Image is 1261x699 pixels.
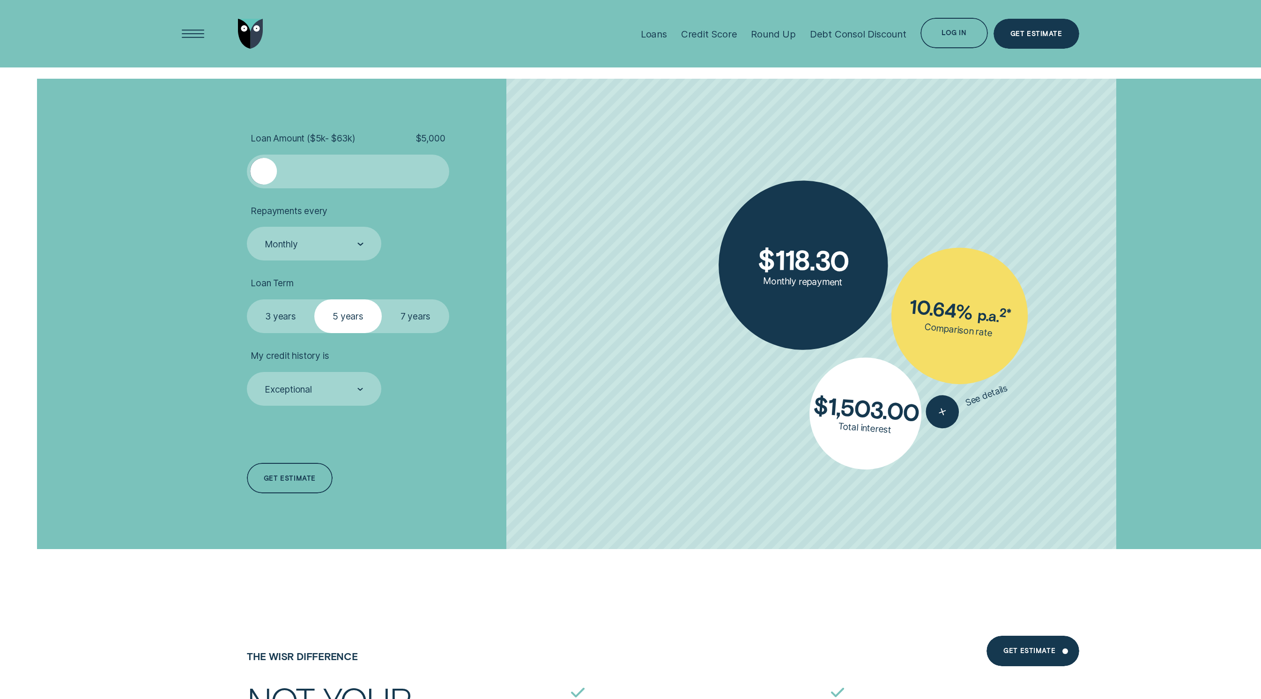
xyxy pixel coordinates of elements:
[265,238,298,250] div: Monthly
[921,372,1012,433] button: See details
[416,133,445,144] span: $ 5,000
[251,133,356,144] span: Loan Amount ( $5k - $63k )
[247,299,314,333] label: 3 years
[994,19,1079,49] a: Get Estimate
[251,350,329,361] span: My credit history is
[920,18,988,48] button: Log in
[178,19,208,49] button: Open Menu
[382,299,449,333] label: 7 years
[751,28,795,40] div: Round Up
[681,28,737,40] div: Credit Score
[251,205,327,216] span: Repayments every
[810,28,906,40] div: Debt Consol Discount
[987,636,1079,666] a: Get Estimate
[964,382,1009,408] span: See details
[251,277,293,289] span: Loan Term
[247,650,495,662] h4: The Wisr Difference
[238,19,263,49] img: Wisr
[314,299,382,333] label: 5 years
[641,28,667,40] div: Loans
[265,384,312,395] div: Exceptional
[247,463,333,493] a: Get estimate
